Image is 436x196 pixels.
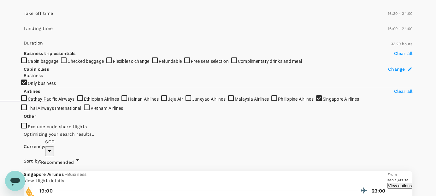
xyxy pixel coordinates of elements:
[323,97,359,102] span: Singapore Airlines
[5,171,25,191] iframe: Button to launch messaging window
[235,97,269,102] span: Malaysia Airlines
[84,97,119,102] span: Ethiopian Airlines
[278,97,314,102] span: Philippine Airlines
[128,97,159,102] span: Hainan Airlines
[372,187,387,195] p: 23:00
[91,106,123,111] span: Vietnam Airlines
[192,97,226,102] span: Juneyao Airlines
[24,177,387,184] p: View flight details
[24,143,45,150] span: Currency :
[24,158,41,165] span: Sort by :
[24,172,65,177] span: Singapore Airlines
[168,97,183,102] span: Jeju Air
[39,187,53,195] p: 19:00
[28,106,81,111] span: Thai Airways International
[387,178,412,182] h6: SGD 3,472.20
[45,146,54,156] button: Open
[28,123,87,130] p: Exclude code share flights
[67,172,86,177] span: Business
[24,131,218,137] p: Optimizing your search results..
[65,172,67,177] span: -
[28,97,75,102] span: Cathay Pacific Airways
[41,160,74,165] span: Recommended
[24,113,36,119] p: Other
[387,183,412,189] button: View options
[387,172,397,177] span: From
